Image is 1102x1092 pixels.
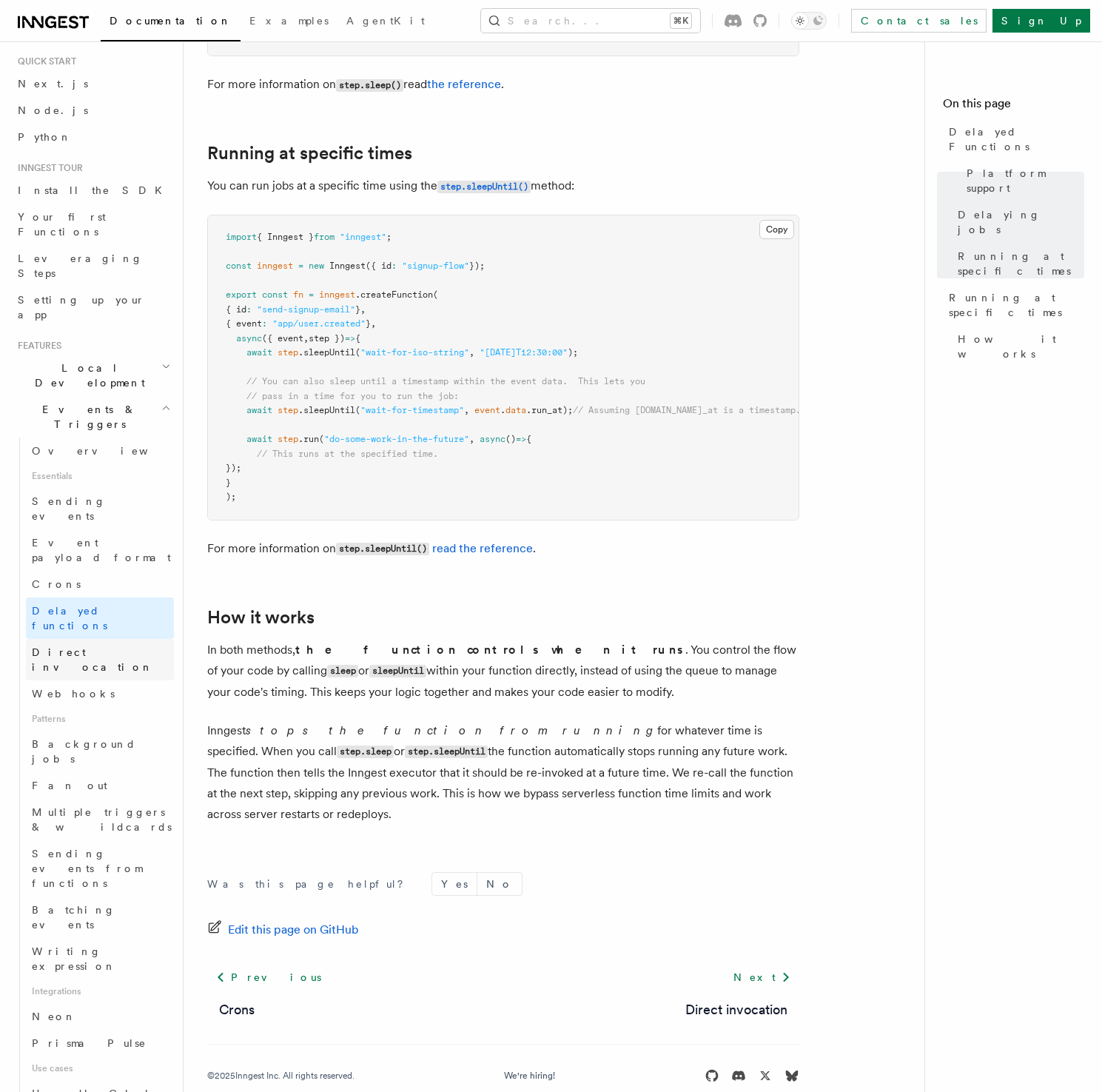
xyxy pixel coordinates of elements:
span: ({ event [262,333,303,344]
span: "send-signup-email" [257,304,355,315]
span: Next.js [18,78,88,90]
a: Batching events [26,897,174,938]
span: new [309,261,324,271]
span: }); [226,463,241,473]
span: "wait-for-timestamp" [360,405,464,415]
span: "[DATE]T12:30:00" [480,347,568,358]
span: Events & Triggers [12,402,161,432]
span: // Assuming [DOMAIN_NAME]_at is a timestamp. [573,405,801,415]
em: stops the function from running [246,723,657,737]
a: How it works [952,326,1084,367]
a: Platform support [961,160,1084,201]
span: } [226,478,231,488]
span: await [246,434,272,444]
button: Local Development [12,355,174,396]
span: event [474,405,500,415]
a: Delayed Functions [943,118,1084,160]
span: .createFunction [355,289,433,300]
button: Events & Triggers [12,396,174,438]
span: : [392,261,397,271]
button: No [477,873,522,895]
span: { event [226,318,262,329]
span: Examples [249,15,329,27]
span: () [505,434,516,444]
span: Features [12,340,61,352]
span: }); [469,261,485,271]
a: Contact sales [851,9,987,33]
button: Yes [432,873,477,895]
a: Multiple triggers & wildcards [26,799,174,840]
span: } [355,304,360,315]
span: Sending events [32,495,106,522]
p: For more information on . [207,538,799,560]
span: export [226,289,257,300]
code: step.sleep() [336,79,403,92]
code: sleepUntil [369,665,426,677]
a: Webhooks [26,680,174,707]
a: Prisma Pulse [26,1030,174,1056]
span: : [246,304,252,315]
span: => [345,333,355,344]
a: Fan out [26,772,174,799]
span: : [262,318,267,329]
span: , [464,405,469,415]
span: = [298,261,303,271]
a: Sending events [26,488,174,529]
span: Inngest [329,261,366,271]
span: async [480,434,505,444]
code: step.sleepUntil [405,746,488,758]
code: sleep [327,665,358,677]
span: Direct invocation [32,646,153,673]
span: Running at specific times [958,249,1084,278]
span: // You can also sleep until a timestamp within the event data. This lets you [246,376,645,386]
span: .sleepUntil [298,347,355,358]
a: Delaying jobs [952,201,1084,243]
span: "do-some-work-in-the-future" [324,434,469,444]
span: Crons [32,578,81,590]
span: Writing expression [32,945,116,972]
button: Toggle dark mode [791,12,827,30]
a: Direct invocation [685,999,787,1020]
span: Overview [32,445,184,457]
span: Quick start [12,56,76,67]
span: Running at specific times [949,290,1084,320]
a: Next.js [12,70,174,97]
span: Platform support [967,166,1084,195]
span: Integrations [26,979,174,1003]
span: { [526,434,531,444]
span: ({ id [366,261,392,271]
span: = [309,289,314,300]
span: from [314,232,335,242]
span: ); [226,492,236,502]
span: } [366,318,371,329]
a: Running at specific times [943,284,1084,326]
span: ); [568,347,578,358]
span: Leveraging Steps [18,252,143,279]
span: Delaying jobs [958,207,1084,237]
span: data [505,405,526,415]
span: Delayed functions [32,605,107,632]
span: const [226,261,252,271]
span: ( [433,289,438,300]
span: step [278,347,298,358]
a: Neon [26,1003,174,1030]
span: Documentation [110,15,232,27]
p: For more information on read . [207,74,799,96]
a: read the reference [432,541,533,555]
a: AgentKit [337,4,434,40]
a: Your first Functions [12,204,174,245]
a: Crons [219,999,255,1020]
span: ( [319,434,324,444]
a: Crons [26,571,174,597]
span: Neon [32,1011,76,1022]
a: Examples [241,4,337,40]
span: inngest [257,261,293,271]
a: Sending events from functions [26,840,174,897]
span: .sleepUntil [298,405,355,415]
code: step.sleepUntil() [336,543,429,555]
strong: the function controls when it runs [295,643,685,657]
span: step [278,434,298,444]
a: Previous [207,964,329,991]
span: // pass in a time for you to run the job: [246,391,459,401]
span: .run_at); [526,405,573,415]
